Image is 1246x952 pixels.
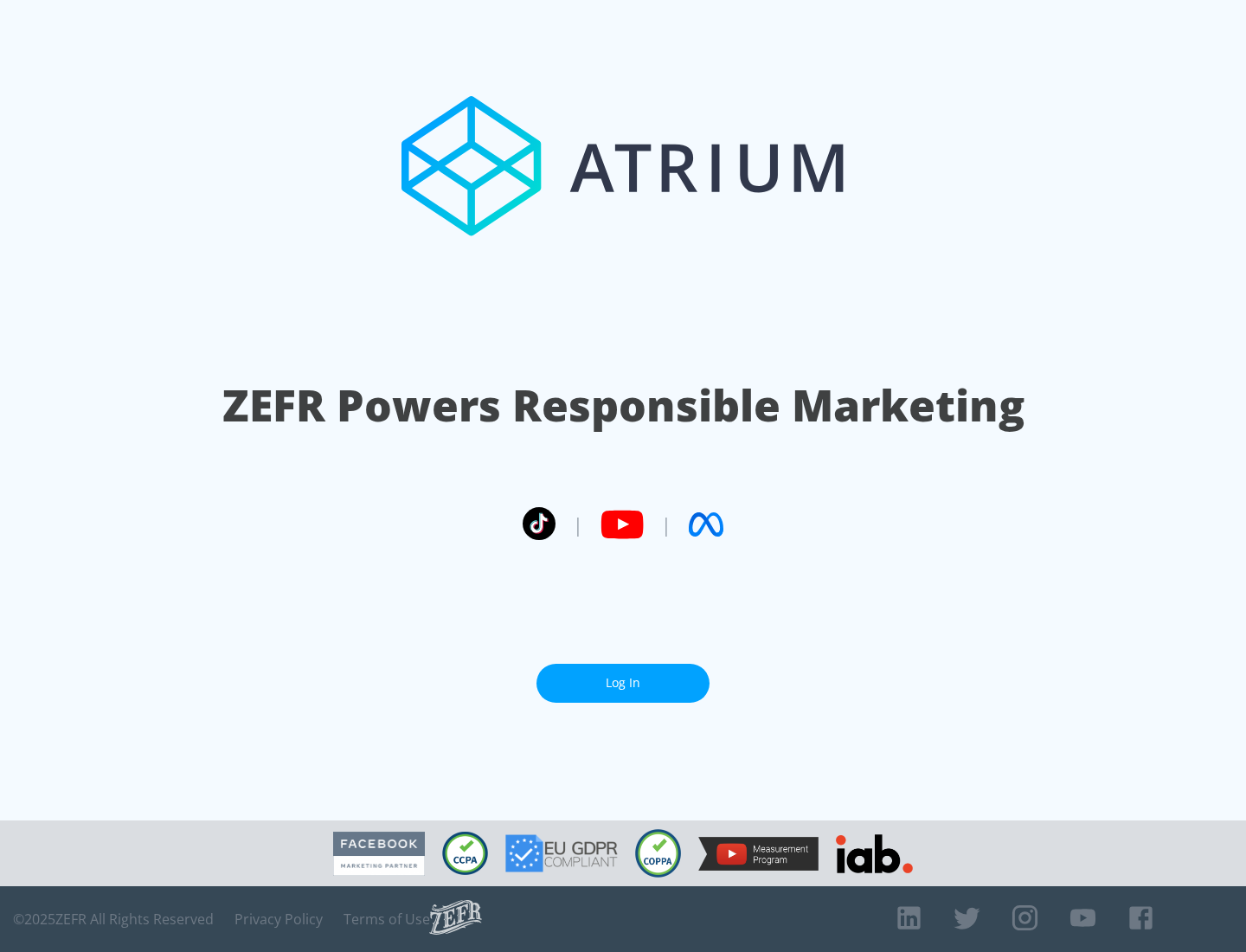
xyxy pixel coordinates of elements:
h1: ZEFR Powers Responsible Marketing [222,376,1024,435]
span: | [661,511,671,537]
img: GDPR Compliant [505,834,618,872]
img: CCPA Compliant [442,832,488,875]
span: © 2025 ZEFR All Rights Reserved [13,910,214,928]
a: Privacy Policy [234,910,323,928]
a: Log In [536,664,710,703]
img: Facebook Marketing Partner [333,832,425,876]
img: IAB [836,834,913,873]
img: YouTube Measurement Program [698,837,819,871]
img: COPPA Compliant [635,829,681,878]
a: Terms of Use [344,910,430,928]
span: | [573,511,583,537]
